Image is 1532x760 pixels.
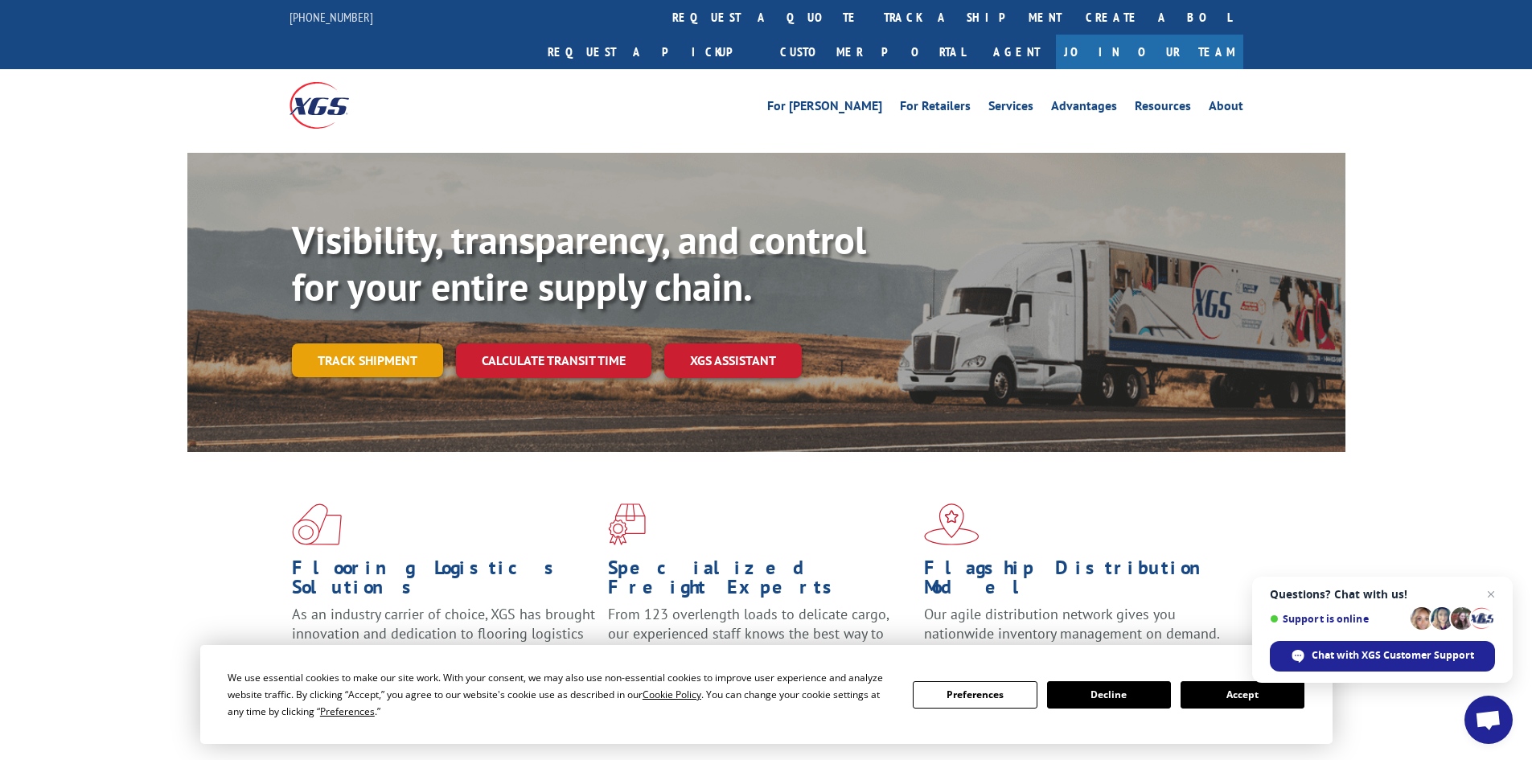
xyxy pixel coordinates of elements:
a: Request a pickup [536,35,768,69]
img: xgs-icon-focused-on-flooring-red [608,503,646,545]
button: Preferences [913,681,1037,709]
a: Open chat [1464,696,1513,744]
a: Track shipment [292,343,443,377]
a: For [PERSON_NAME] [767,100,882,117]
a: Advantages [1051,100,1117,117]
a: [PHONE_NUMBER] [290,9,373,25]
h1: Flagship Distribution Model [924,558,1228,605]
a: Join Our Team [1056,35,1243,69]
p: From 123 overlength loads to delicate cargo, our experienced staff knows the best way to move you... [608,605,912,676]
a: XGS ASSISTANT [664,343,802,378]
img: xgs-icon-flagship-distribution-model-red [924,503,980,545]
b: Visibility, transparency, and control for your entire supply chain. [292,215,866,311]
a: Services [988,100,1033,117]
span: Our agile distribution network gives you nationwide inventory management on demand. [924,605,1220,643]
span: As an industry carrier of choice, XGS has brought innovation and dedication to flooring logistics... [292,605,595,662]
a: For Retailers [900,100,971,117]
a: Resources [1135,100,1191,117]
span: Questions? Chat with us! [1270,588,1495,601]
span: Cookie Policy [643,688,701,701]
span: Chat with XGS Customer Support [1270,641,1495,672]
span: Chat with XGS Customer Support [1312,648,1474,663]
button: Decline [1047,681,1171,709]
h1: Specialized Freight Experts [608,558,912,605]
a: Agent [977,35,1056,69]
img: xgs-icon-total-supply-chain-intelligence-red [292,503,342,545]
span: Support is online [1270,613,1405,625]
h1: Flooring Logistics Solutions [292,558,596,605]
span: Preferences [320,705,375,718]
div: We use essential cookies to make our site work. With your consent, we may also use non-essential ... [228,669,893,720]
a: Calculate transit time [456,343,651,378]
a: About [1209,100,1243,117]
div: Cookie Consent Prompt [200,645,1333,744]
button: Accept [1181,681,1304,709]
a: Customer Portal [768,35,977,69]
